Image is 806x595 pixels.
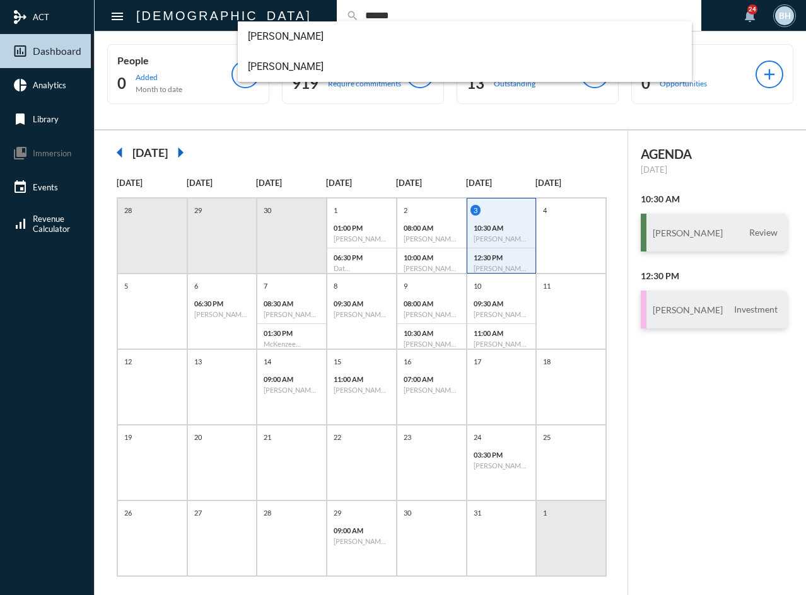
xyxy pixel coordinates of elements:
[404,329,460,337] p: 10:30 AM
[292,73,318,93] h2: 919
[194,310,250,318] h6: [PERSON_NAME] - [PERSON_NAME] - Retirement Income
[256,178,326,188] p: [DATE]
[404,253,460,262] p: 10:00 AM
[404,264,460,272] h6: [PERSON_NAME] - Investment
[535,178,605,188] p: [DATE]
[742,8,757,23] mat-icon: notifications
[404,299,460,308] p: 08:00 AM
[474,461,530,470] h6: [PERSON_NAME] - [PERSON_NAME] - Review
[540,507,550,518] p: 1
[330,432,344,442] p: 22
[264,386,320,394] h6: [PERSON_NAME] - [PERSON_NAME] - Investment
[330,507,344,518] p: 29
[264,310,320,318] h6: [PERSON_NAME] "[PERSON_NAME]" [PERSON_NAME], Jr. - Review
[400,280,411,291] p: 9
[641,146,787,161] h2: AGENDA
[400,432,414,442] p: 23
[731,304,781,315] span: Investment
[334,526,390,534] p: 09:00 AM
[121,280,131,291] p: 5
[474,329,530,337] p: 11:00 AM
[653,228,723,238] h3: [PERSON_NAME]
[248,52,682,82] span: [PERSON_NAME]
[121,205,135,216] p: 28
[540,432,554,442] p: 25
[264,299,320,308] p: 08:30 AM
[404,340,460,348] h6: [PERSON_NAME] - Review
[33,12,49,22] span: ACT
[136,84,182,94] p: Month to date
[117,178,187,188] p: [DATE]
[641,55,756,67] p: Business
[641,194,787,204] h2: 10:30 AM
[761,66,778,83] mat-icon: add
[33,214,70,234] span: Revenue Calculator
[641,270,787,281] h2: 12:30 PM
[191,356,205,367] p: 13
[33,45,81,57] span: Dashboard
[474,234,530,243] h6: [PERSON_NAME] - Review
[121,507,135,518] p: 26
[775,6,794,25] div: BH
[121,356,135,367] p: 12
[117,54,231,66] p: People
[260,507,274,518] p: 28
[191,280,201,291] p: 6
[404,310,460,318] h6: [PERSON_NAME] - Review
[470,507,484,518] p: 31
[334,386,390,394] h6: [PERSON_NAME] - Review
[466,178,536,188] p: [DATE]
[747,4,757,14] div: 24
[13,216,28,231] mat-icon: signal_cellular_alt
[474,299,530,308] p: 09:30 AM
[105,3,130,28] button: Toggle sidenav
[237,66,254,83] mat-icon: add
[136,6,312,26] h2: [DEMOGRAPHIC_DATA]
[540,205,550,216] p: 4
[136,72,182,82] p: Added
[404,234,460,243] h6: [PERSON_NAME] - Review
[494,79,535,88] p: Outstanding
[13,180,28,195] mat-icon: event
[260,432,274,442] p: 21
[121,432,135,442] p: 19
[470,356,484,367] p: 17
[404,224,460,232] p: 08:00 AM
[194,299,250,308] p: 06:30 PM
[334,299,390,308] p: 09:30 AM
[260,205,274,216] p: 30
[334,224,390,232] p: 01:00 PM
[400,205,411,216] p: 2
[168,140,193,165] mat-icon: arrow_right
[264,340,320,348] h6: McKenzee [PERSON_NAME] - [PERSON_NAME] - Investment
[474,224,530,232] p: 10:30 AM
[248,21,682,52] span: [PERSON_NAME]
[330,205,341,216] p: 1
[467,73,484,93] h2: 13
[474,451,530,459] p: 03:30 PM
[330,356,344,367] p: 15
[470,205,481,216] p: 3
[404,386,460,394] h6: [PERSON_NAME] - [PERSON_NAME] - Investment
[641,165,787,175] p: [DATE]
[107,140,132,165] mat-icon: arrow_left
[470,432,484,442] p: 24
[400,507,414,518] p: 30
[326,178,396,188] p: [DATE]
[13,78,28,93] mat-icon: pie_chart
[474,310,530,318] h6: [PERSON_NAME] - [PERSON_NAME] - Investment
[33,182,58,192] span: Events
[330,280,341,291] p: 8
[660,79,707,88] p: Opportunities
[540,280,554,291] p: 11
[346,9,359,22] mat-icon: search
[117,73,126,93] h2: 0
[33,114,59,124] span: Library
[191,507,205,518] p: 27
[470,280,484,291] p: 10
[474,340,530,348] h6: [PERSON_NAME] - Investment
[746,227,781,238] span: Review
[396,178,466,188] p: [DATE]
[474,253,530,262] p: 12:30 PM
[132,146,168,159] h2: [DATE]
